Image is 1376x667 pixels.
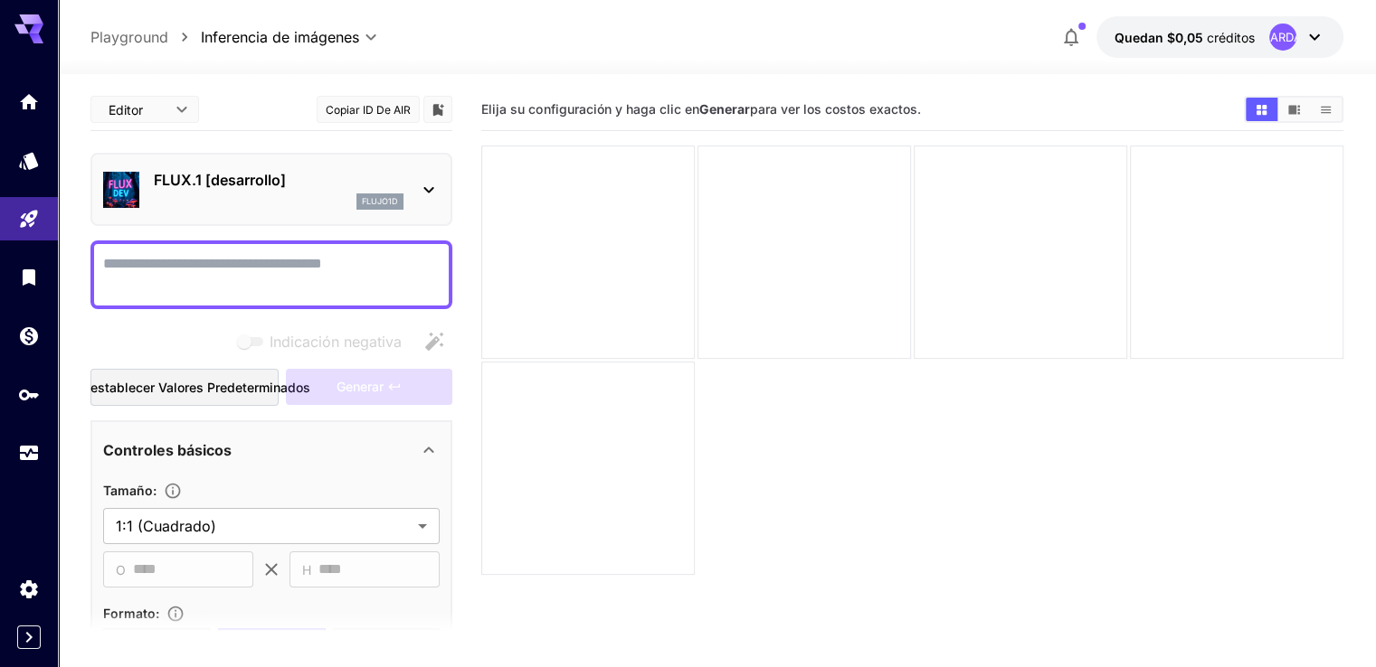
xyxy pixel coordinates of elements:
[18,442,40,465] div: Uso
[1246,98,1277,121] button: Mostrar imágenes en la vista de cuadrícula
[18,208,40,230] div: Patio de juegos
[103,428,440,472] div: Controles básicos
[1115,28,1255,47] div: $0.05
[82,380,310,395] font: Restablecer valores predeterminados
[103,483,153,498] font: Tamaño
[17,625,41,649] button: Expand sidebar
[116,517,216,535] font: 1:1 (Cuadrado)
[157,482,189,500] button: Ajuste las dimensiones de la imagen generada especificando su ancho y alto en píxeles, o seleccio...
[749,101,920,117] font: para ver los costos exactos.
[1115,30,1203,45] font: Quedan $0,05
[1244,96,1343,123] div: Mostrar imágenes en la vista de cuadrículaMostrar imágenes en la vista de videoMostrar imágenes e...
[90,369,279,406] button: Restablecer valores predeterminados
[18,324,40,347] div: Billetera
[233,331,416,353] span: Los mensajes negativos no son compatibles con el modelo seleccionado.
[201,28,359,46] font: Inferencia de imágenes
[1278,98,1310,121] button: Mostrar imágenes en la vista de video
[90,26,168,48] a: Playground
[109,102,143,117] font: Editor
[326,103,411,117] font: Copiar ID de AIR
[154,171,286,189] font: FLUX.1 [desarrollo]
[698,101,749,117] font: Generar
[153,483,157,498] font: :
[317,96,420,123] button: Copiar ID de AIR
[159,605,192,623] button: Elija el formato de archivo para la imagen de salida.
[18,90,40,113] div: Hogar
[90,26,201,48] nav: migaja de pan
[156,606,159,621] font: :
[1207,30,1255,45] font: créditos
[116,562,126,578] font: O
[430,99,446,120] button: Añadir a la biblioteca
[270,333,402,351] font: Indicación negativa
[302,562,311,578] font: H
[1263,30,1302,44] font: YARDA
[103,162,440,217] div: FLUX.1 [desarrollo]flujo1d
[18,383,40,406] div: Claves API
[1096,16,1343,58] button: $0.05YARDA
[103,606,156,621] font: Formato
[1310,98,1342,121] button: Mostrar imágenes en la vista de lista
[362,196,398,206] font: flujo1d
[481,101,698,117] font: Elija su configuración y haga clic en
[18,149,40,172] div: Modelos
[18,266,40,288] div: Biblioteca
[103,441,232,459] font: Controles básicos
[18,578,40,600] div: Ajustes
